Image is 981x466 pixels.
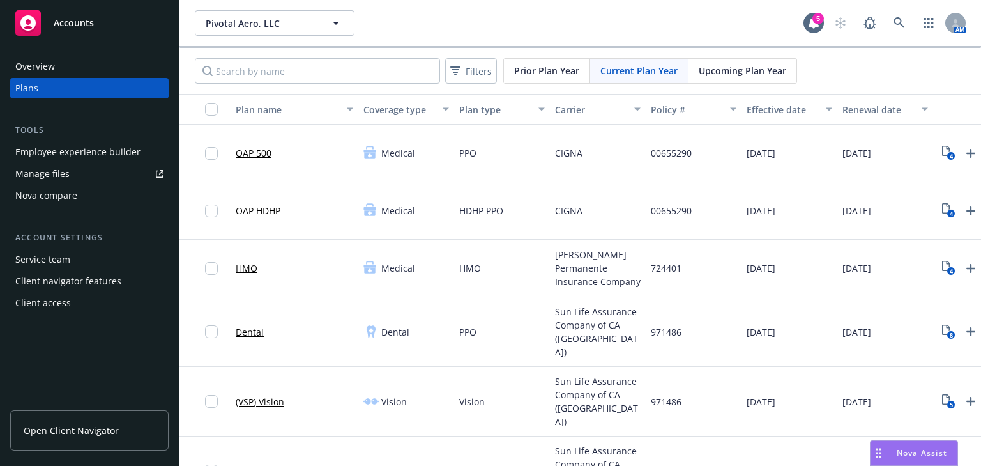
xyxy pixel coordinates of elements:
span: 971486 [651,395,681,408]
div: Manage files [15,164,70,184]
span: 00655290 [651,146,692,160]
input: Toggle Row Selected [205,325,218,338]
text: 4 [949,267,952,276]
button: Plan name [231,94,358,125]
span: Upcoming Plan Year [699,64,786,77]
div: Client navigator features [15,271,121,291]
a: Upload Plan Documents [961,201,981,221]
div: Drag to move [871,441,886,465]
span: PPO [459,146,476,160]
a: Client access [10,293,169,313]
text: 4 [949,210,952,218]
a: View Plan Documents [938,143,959,164]
span: [DATE] [747,146,775,160]
span: Accounts [54,18,94,28]
a: OAP 500 [236,146,271,160]
span: Open Client Navigator [24,424,119,437]
a: Client navigator features [10,271,169,291]
span: Filters [448,62,494,81]
button: Policy # [646,94,741,125]
a: Report a Bug [857,10,883,36]
div: Coverage type [363,103,435,116]
span: [DATE] [842,261,871,275]
span: Vision [381,395,407,408]
span: [DATE] [747,395,775,408]
a: View Plan Documents [938,322,959,342]
div: Renewal date [842,103,914,116]
span: Vision [459,395,485,408]
span: Dental [381,325,409,339]
span: [DATE] [842,146,871,160]
div: Nova compare [15,185,77,206]
span: CIGNA [555,146,582,160]
span: Medical [381,146,415,160]
a: View Plan Documents [938,201,959,221]
button: Nova Assist [870,440,958,466]
div: Plans [15,78,38,98]
span: Pivotal Aero, LLC [206,17,316,30]
div: Carrier [555,103,627,116]
button: Filters [445,58,497,84]
button: Carrier [550,94,646,125]
a: Manage files [10,164,169,184]
input: Toggle Row Selected [205,395,218,408]
input: Toggle Row Selected [205,262,218,275]
div: Account settings [10,231,169,244]
text: 4 [949,152,952,160]
span: Medical [381,261,415,275]
span: HMO [459,261,481,275]
span: Prior Plan Year [514,64,579,77]
button: Effective date [741,94,837,125]
span: Filters [466,65,492,78]
button: Renewal date [837,94,933,125]
span: [DATE] [842,325,871,339]
span: [DATE] [747,204,775,217]
span: [DATE] [842,395,871,408]
a: View Plan Documents [938,391,959,412]
a: Upload Plan Documents [961,391,981,412]
span: Medical [381,204,415,217]
button: Plan type [454,94,550,125]
a: View Plan Documents [938,258,959,279]
input: Toggle Row Selected [205,205,218,217]
button: Coverage type [358,94,454,125]
span: [DATE] [747,325,775,339]
span: Sun Life Assurance Company of CA ([GEOGRAPHIC_DATA]) [555,375,641,428]
span: Nova Assist [897,447,947,458]
a: (VSP) Vision [236,395,284,408]
span: CIGNA [555,204,582,217]
span: Sun Life Assurance Company of CA ([GEOGRAPHIC_DATA]) [555,305,641,359]
a: Search [886,10,912,36]
span: 00655290 [651,204,692,217]
input: Search by name [195,58,440,84]
input: Toggle Row Selected [205,147,218,160]
a: Accounts [10,5,169,41]
div: Policy # [651,103,722,116]
a: Nova compare [10,185,169,206]
a: Plans [10,78,169,98]
div: Effective date [747,103,818,116]
span: [PERSON_NAME] Permanente Insurance Company [555,248,641,288]
a: Overview [10,56,169,77]
a: Employee experience builder [10,142,169,162]
div: Plan name [236,103,339,116]
a: Start snowing [828,10,853,36]
a: OAP HDHP [236,204,280,217]
text: 5 [949,400,952,408]
a: Switch app [916,10,941,36]
span: PPO [459,325,476,339]
span: [DATE] [747,261,775,275]
div: Overview [15,56,55,77]
a: Upload Plan Documents [961,258,981,279]
text: 8 [949,330,952,339]
span: HDHP PPO [459,204,503,217]
a: Upload Plan Documents [961,143,981,164]
div: Client access [15,293,71,313]
a: Dental [236,325,264,339]
div: Employee experience builder [15,142,141,162]
a: Service team [10,249,169,270]
span: Current Plan Year [600,64,678,77]
a: HMO [236,261,257,275]
div: Service team [15,249,70,270]
a: Upload Plan Documents [961,322,981,342]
